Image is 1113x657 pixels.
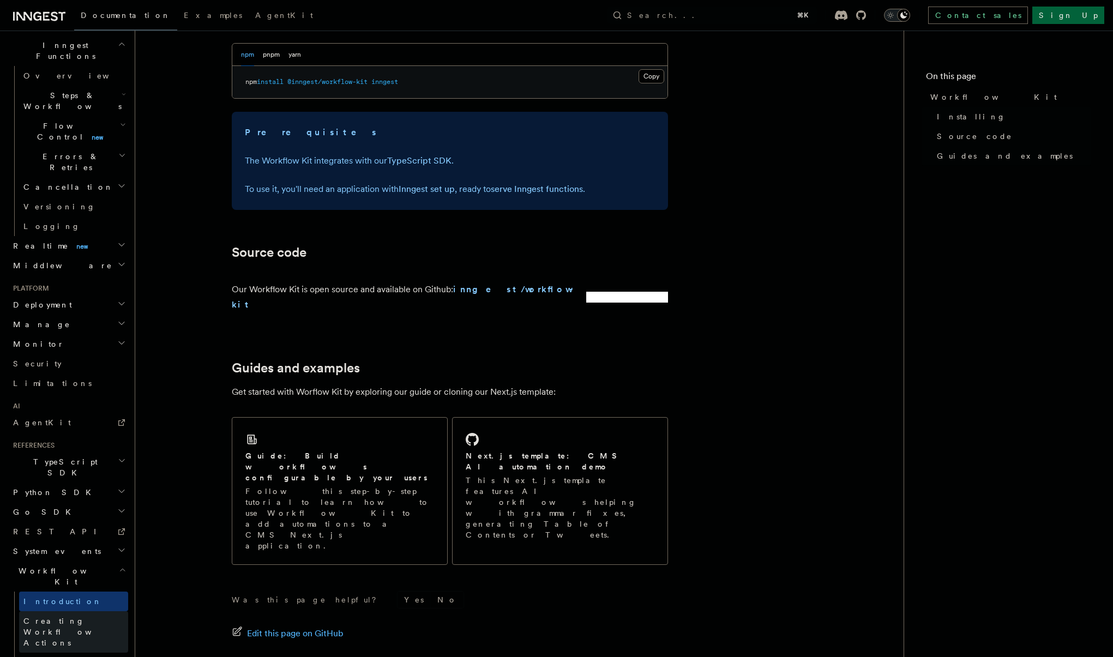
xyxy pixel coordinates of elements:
[232,245,306,260] a: Source code
[9,502,128,522] button: Go SDK
[9,339,64,349] span: Monitor
[9,402,20,411] span: AI
[257,78,284,86] span: install
[9,452,128,483] button: TypeScript SDK
[287,78,368,86] span: @inngest/workflow-kit
[73,240,91,252] span: new
[245,486,434,551] p: Follow this step-by-step tutorial to learn how to use Workflow Kit to add automations to a CMS Ne...
[9,373,128,393] a: Limitations
[9,487,98,498] span: Python SDK
[19,120,120,142] span: Flow Control
[19,182,113,192] span: Cancellation
[9,236,128,256] button: Realtimenew
[937,111,1006,122] span: Installing
[245,182,655,197] p: To use it, you'll need an application with , ready to .
[19,216,128,236] a: Logging
[452,417,668,565] a: Next.js template: CMS AI automation demoThis Next.js template features AI workflows helping with ...
[932,126,1091,146] a: Source code
[466,475,654,540] p: This Next.js template features AI workflows helping with grammar fixes, generating Table of Conte...
[9,40,118,62] span: Inngest Functions
[19,611,128,653] a: Creating Workflow Actions
[9,284,49,293] span: Platform
[9,541,128,561] button: System events
[184,11,242,20] span: Examples
[9,299,72,310] span: Deployment
[13,379,92,388] span: Limitations
[19,90,122,112] span: Steps & Workflows
[431,592,464,608] button: No
[74,3,177,31] a: Documentation
[639,69,664,83] button: Copy
[884,9,910,22] button: Toggle dark mode
[255,11,313,20] span: AgentKit
[81,11,171,20] span: Documentation
[926,87,1091,107] a: Workflow Kit
[245,450,434,483] h2: Guide: Build workflows configurable by your users
[19,592,128,611] a: Introduction
[241,44,254,66] button: npm
[9,354,128,373] a: Security
[928,7,1028,24] a: Contact sales
[232,360,360,376] a: Guides and examples
[795,10,810,21] kbd: ⌘K
[9,35,128,66] button: Inngest Functions
[23,71,136,80] span: Overview
[466,450,654,472] h2: Next.js template: CMS AI automation demo
[398,592,430,608] button: Yes
[13,359,62,368] span: Security
[9,441,55,450] span: References
[9,256,128,275] button: Middleware
[19,177,128,197] button: Cancellation
[491,184,583,194] a: serve Inngest functions
[586,292,668,303] iframe: GitHub
[23,617,118,647] span: Creating Workflow Actions
[19,66,128,86] a: Overview
[232,417,448,565] a: Guide: Build workflows configurable by your usersFollow this step-by-step tutorial to learn how t...
[9,413,128,432] a: AgentKit
[399,184,455,194] a: Inngest set up
[23,202,95,211] span: Versioning
[249,3,320,29] a: AgentKit
[9,295,128,315] button: Deployment
[19,147,128,177] button: Errors & Retries
[19,197,128,216] a: Versioning
[13,527,106,536] span: REST API
[245,78,257,86] span: npm
[9,507,77,517] span: Go SDK
[232,594,384,605] p: Was this page helpful?
[245,153,655,168] p: The Workflow Kit integrates with our .
[19,151,118,173] span: Errors & Retries
[247,626,344,641] span: Edit this page on GitHub
[288,44,301,66] button: yarn
[9,319,70,330] span: Manage
[930,92,1057,103] span: Workflow Kit
[9,240,91,251] span: Realtime
[177,3,249,29] a: Examples
[232,626,344,641] a: Edit this page on GitHub
[232,282,582,312] p: Our Workflow Kit is open source and available on Github:
[88,131,106,143] span: new
[9,483,128,502] button: Python SDK
[19,116,128,147] button: Flow Controlnew
[9,546,101,557] span: System events
[232,384,668,400] p: Get started with Worflow Kit by exploring our guide or cloning our Next.js template:
[23,597,102,606] span: Introduction
[937,131,1012,142] span: Source code
[19,86,128,116] button: Steps & Workflows
[1032,7,1104,24] a: Sign Up
[371,78,398,86] span: inngest
[23,222,80,231] span: Logging
[932,146,1091,166] a: Guides and examples
[9,334,128,354] button: Monitor
[13,418,71,427] span: AgentKit
[245,127,378,137] strong: Prerequisites
[937,150,1073,161] span: Guides and examples
[9,565,119,587] span: Workflow Kit
[926,70,1091,87] h4: On this page
[9,522,128,541] a: REST API
[932,107,1091,126] a: Installing
[9,456,118,478] span: TypeScript SDK
[9,66,128,236] div: Inngest Functions
[9,260,112,271] span: Middleware
[263,44,280,66] button: pnpm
